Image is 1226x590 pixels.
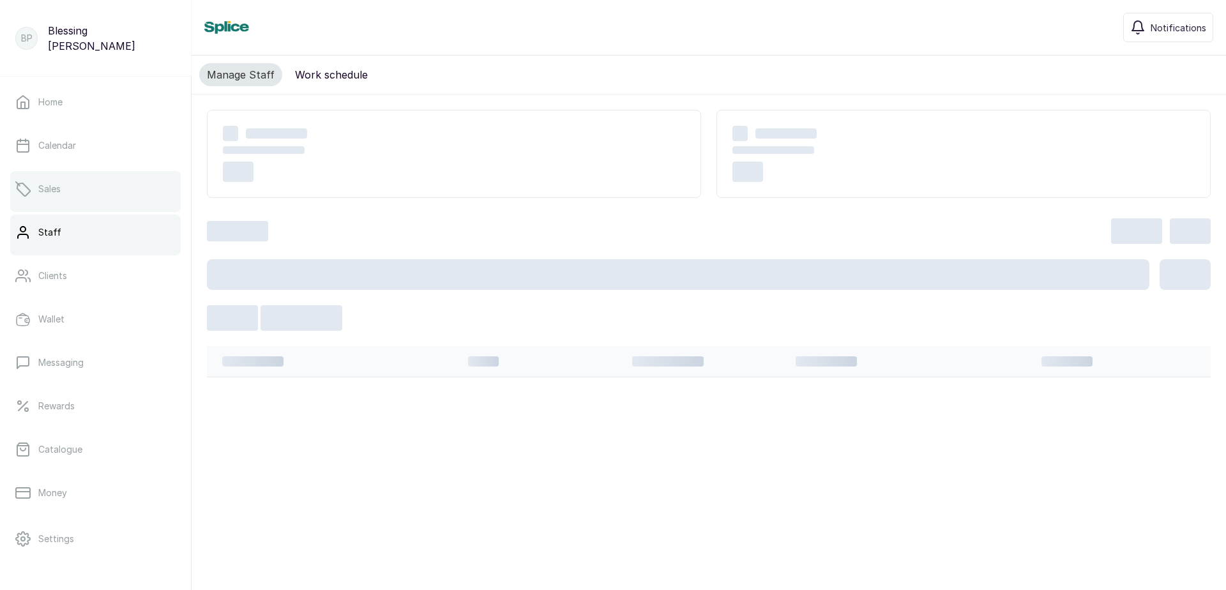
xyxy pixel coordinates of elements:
[10,388,181,424] a: Rewards
[10,258,181,294] a: Clients
[38,269,67,282] p: Clients
[10,475,181,511] a: Money
[48,23,176,54] p: Blessing [PERSON_NAME]
[38,139,76,152] p: Calendar
[10,128,181,163] a: Calendar
[1123,13,1213,42] button: Notifications
[10,215,181,250] a: Staff
[10,432,181,467] a: Catalogue
[21,32,33,45] p: BP
[38,443,82,456] p: Catalogue
[1151,21,1206,34] span: Notifications
[287,63,375,86] button: Work schedule
[38,487,67,499] p: Money
[38,226,61,239] p: Staff
[10,84,181,120] a: Home
[10,301,181,337] a: Wallet
[38,533,74,545] p: Settings
[199,63,282,86] button: Manage Staff
[10,171,181,207] a: Sales
[38,356,84,369] p: Messaging
[10,345,181,381] a: Messaging
[10,521,181,557] a: Settings
[38,313,64,326] p: Wallet
[38,96,63,109] p: Home
[38,400,75,412] p: Rewards
[38,183,61,195] p: Sales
